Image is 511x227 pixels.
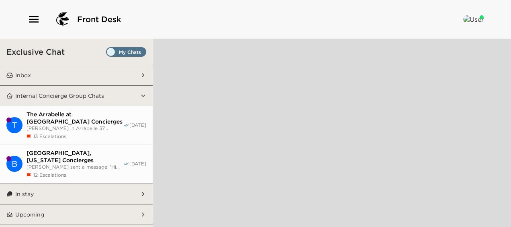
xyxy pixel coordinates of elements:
span: The Arrabelle at [GEOGRAPHIC_DATA] Concierges [27,111,123,125]
div: The Arrabelle at Vail Square [6,117,22,133]
span: Front Desk [77,14,121,25]
p: Internal Concierge Group Chats [15,92,104,99]
span: 13 Escalations [33,133,66,139]
div: B [6,156,22,172]
button: Internal Concierge Group Chats [13,86,140,106]
img: logo [53,10,72,29]
span: [GEOGRAPHIC_DATA], [US_STATE] Concierges [27,149,123,164]
span: [PERSON_NAME] sent a message: 'Hi... [27,164,123,170]
div: Beaver Creek, Colorado [6,156,22,172]
span: [PERSON_NAME] in Arrabelle 37... [27,125,123,131]
span: 12 Escalations [33,172,66,178]
p: Inbox [15,72,31,79]
p: Upcoming [15,211,44,218]
label: Set all destinations [106,47,146,57]
button: In stay [13,184,140,204]
button: Upcoming [13,204,140,225]
p: In stay [15,190,34,198]
img: User [463,15,484,23]
span: [DATE] [129,122,146,128]
span: [DATE] [129,161,146,167]
button: Inbox [13,65,140,85]
div: T [6,117,22,133]
h3: Exclusive Chat [6,47,65,57]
